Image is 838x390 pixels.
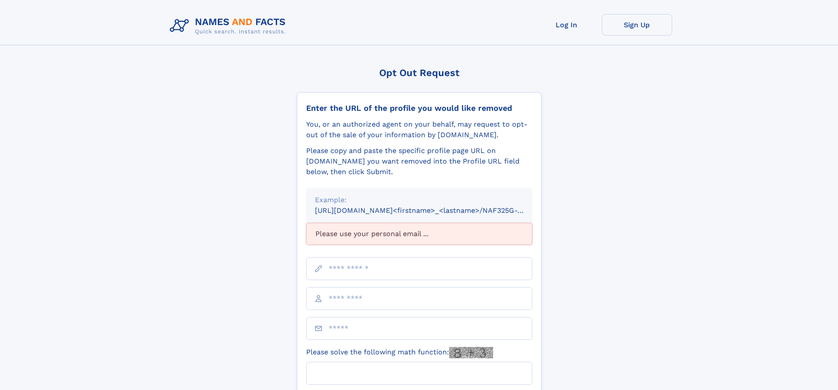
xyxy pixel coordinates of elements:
div: Enter the URL of the profile you would like removed [306,103,532,113]
div: Example: [315,195,523,205]
img: Logo Names and Facts [166,14,293,38]
div: You, or an authorized agent on your behalf, may request to opt-out of the sale of your informatio... [306,119,532,140]
label: Please solve the following math function: [306,347,493,358]
a: Log In [531,14,602,36]
a: Sign Up [602,14,672,36]
div: Please copy and paste the specific profile page URL on [DOMAIN_NAME] you want removed into the Pr... [306,146,532,177]
div: Opt Out Request [297,67,542,78]
small: [URL][DOMAIN_NAME]<firstname>_<lastname>/NAF325G-xxxxxxxx [315,206,549,215]
div: Please use your personal email ... [306,223,532,245]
